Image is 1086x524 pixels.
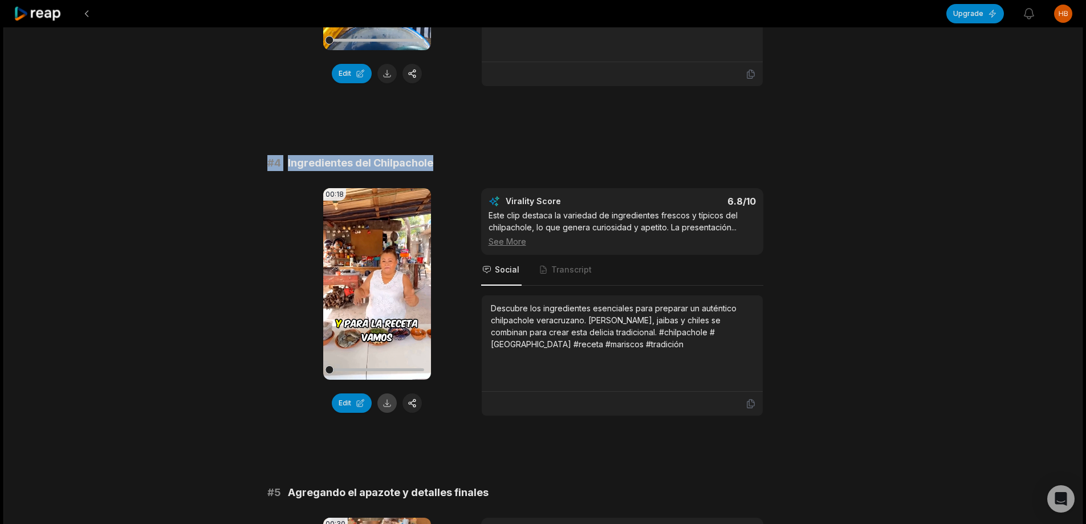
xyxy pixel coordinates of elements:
div: Descubre los ingredientes esenciales para preparar un auténtico chilpachole veracruzano. [PERSON_... [491,302,754,350]
div: 6.8 /10 [633,196,756,207]
div: Open Intercom Messenger [1047,485,1075,513]
nav: Tabs [481,255,763,286]
div: Virality Score [506,196,628,207]
button: Edit [332,393,372,413]
div: See More [489,235,756,247]
div: Este clip destaca la variedad de ingredientes frescos y típicos del chilpachole, lo que genera cu... [489,209,756,247]
span: Transcript [551,264,592,275]
button: Edit [332,64,372,83]
button: Upgrade [946,4,1004,23]
span: Ingredientes del Chilpachole [288,155,433,171]
span: # 5 [267,485,281,501]
span: # 4 [267,155,281,171]
span: Social [495,264,519,275]
video: Your browser does not support mp4 format. [323,188,431,380]
span: Agregando el apazote y detalles finales [288,485,489,501]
